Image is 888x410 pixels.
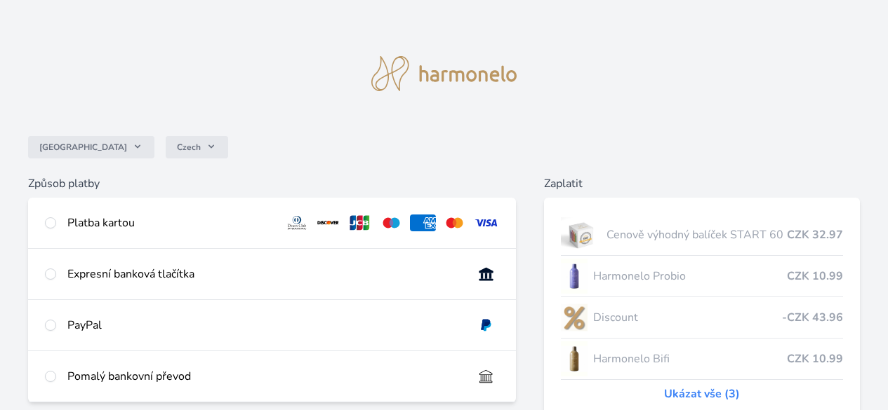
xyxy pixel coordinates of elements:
[473,214,499,231] img: visa.svg
[28,175,516,192] h6: Způsob platby
[39,142,127,153] span: [GEOGRAPHIC_DATA]
[593,309,782,326] span: Discount
[561,341,588,376] img: CLEAN_BIFI_se_stinem_x-lo.jpg
[561,259,588,294] img: CLEAN_PROBIO_se_stinem_x-lo.jpg
[473,266,499,282] img: onlineBanking_CZ.svg
[664,385,740,402] a: Ukázat vše (3)
[378,214,404,231] img: maestro.svg
[442,214,468,231] img: mc.svg
[347,214,373,231] img: jcb.svg
[787,350,843,367] span: CZK 10.99
[166,136,228,158] button: Czech
[67,266,462,282] div: Expresní banková tlačítka
[410,214,436,231] img: amex.svg
[473,317,499,334] img: paypal.svg
[67,317,462,334] div: PayPal
[67,214,273,231] div: Platba kartou
[561,217,601,252] img: start.jpg
[177,142,201,153] span: Czech
[787,226,843,243] span: CZK 32.97
[787,268,843,285] span: CZK 10.99
[561,300,588,335] img: discount-lo.png
[28,136,154,158] button: [GEOGRAPHIC_DATA]
[607,226,787,243] span: Cenově výhodný balíček START 60
[782,309,843,326] span: -CZK 43.96
[593,350,787,367] span: Harmonelo Bifi
[67,368,462,385] div: Pomalý bankovní převod
[593,268,787,285] span: Harmonelo Probio
[284,214,310,231] img: diners.svg
[544,175,860,192] h6: Zaplatit
[315,214,341,231] img: discover.svg
[473,368,499,385] img: bankTransfer_IBAN.svg
[371,56,517,91] img: logo.svg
